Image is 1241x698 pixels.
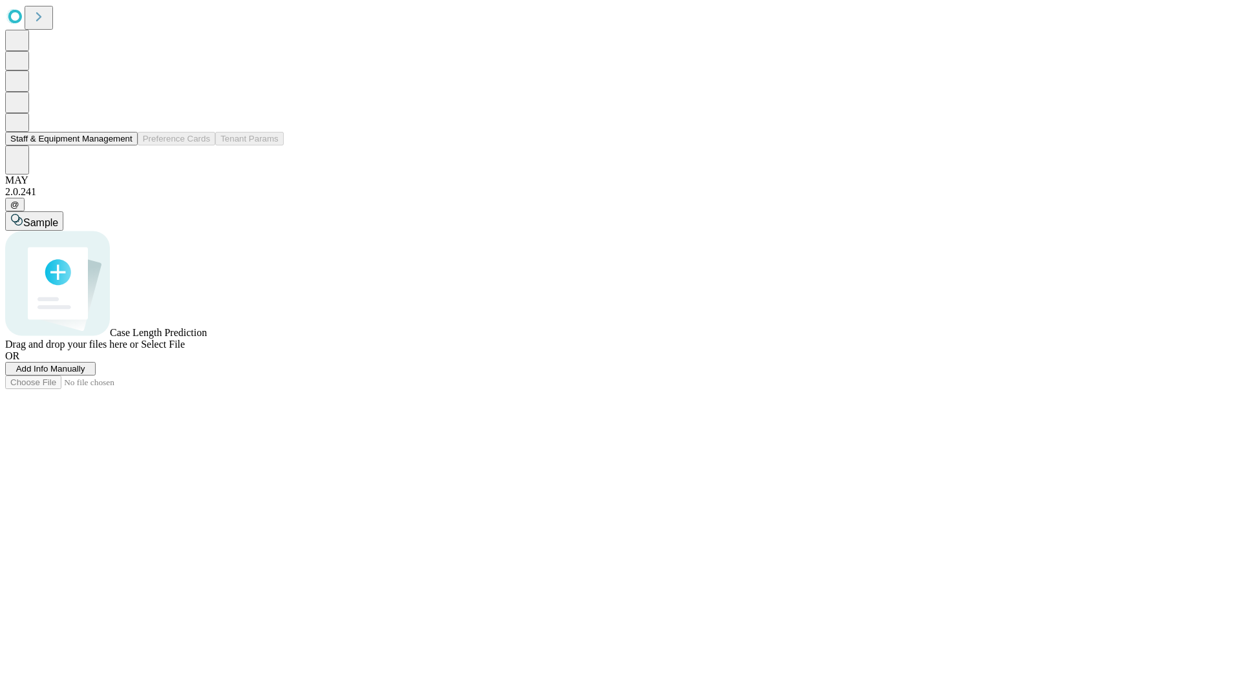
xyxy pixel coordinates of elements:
span: Select File [141,339,185,350]
button: @ [5,198,25,211]
span: @ [10,200,19,209]
button: Sample [5,211,63,231]
span: Sample [23,217,58,228]
div: 2.0.241 [5,186,1236,198]
span: OR [5,350,19,361]
span: Add Info Manually [16,364,85,374]
button: Staff & Equipment Management [5,132,138,145]
div: MAY [5,174,1236,186]
button: Preference Cards [138,132,215,145]
button: Tenant Params [215,132,284,145]
span: Drag and drop your files here or [5,339,138,350]
button: Add Info Manually [5,362,96,375]
span: Case Length Prediction [110,327,207,338]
